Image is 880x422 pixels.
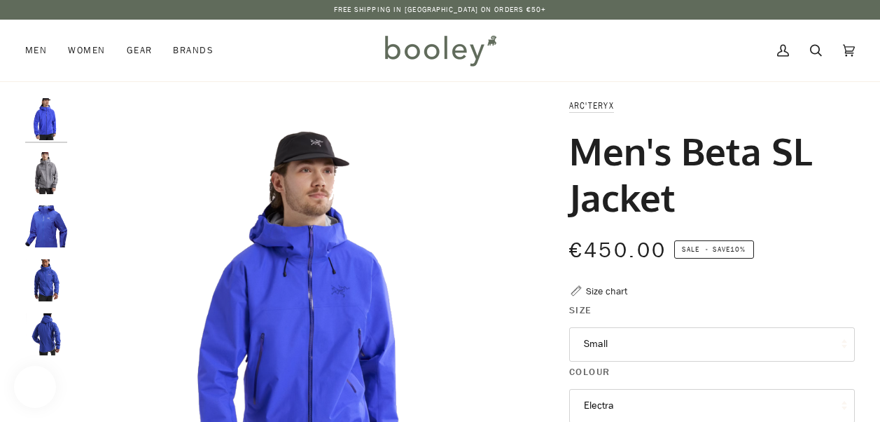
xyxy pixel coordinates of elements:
img: Booley [379,30,501,71]
a: Men [25,20,57,81]
span: Sale [682,244,699,254]
a: Arc'teryx [569,100,614,111]
a: Brands [162,20,224,81]
img: Arc'teryx Men's Beta SL Jacket Vitality - Booley Galway [25,205,67,247]
h1: Men's Beta SL Jacket [569,128,844,220]
button: Small [569,327,855,362]
img: Men's Beta SL Jacket [25,152,67,194]
img: Arc'teryx Men's Beta SL Jacket Vitality - Booley Galway [25,259,67,301]
span: Women [68,43,105,57]
span: 10% [730,244,746,254]
span: €450.00 [569,236,667,265]
span: Men [25,43,47,57]
img: Arc'teryx Men's Beta SL Jacket Vitality - Booley Galway [25,313,67,355]
span: Colour [569,365,610,379]
span: Brands [173,43,214,57]
em: • [701,244,713,254]
img: Men's Beta SL Jacket [25,98,67,140]
span: Gear [127,43,153,57]
span: Size [569,303,592,318]
div: Size chart [586,284,627,299]
a: Gear [116,20,163,81]
a: Women [57,20,116,81]
iframe: Button to open loyalty program pop-up [14,366,56,408]
p: Free Shipping in [GEOGRAPHIC_DATA] on Orders €50+ [334,4,547,15]
span: Save [674,240,754,259]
